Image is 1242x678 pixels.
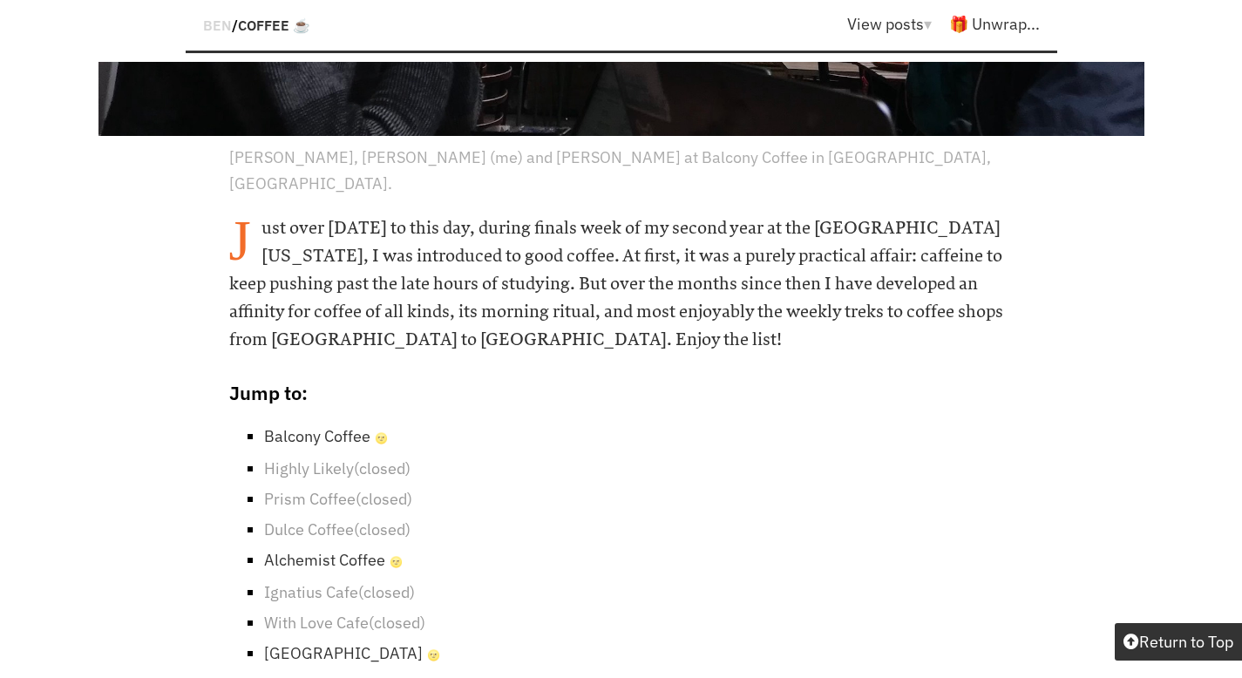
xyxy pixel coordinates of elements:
a: Alchemist Coffee🌝 [264,550,403,570]
span: 🌝 [370,431,388,444]
a: With Love Cafe(closed) [264,613,425,633]
a: BEN [203,17,232,34]
a: [GEOGRAPHIC_DATA]🌝 [264,643,440,663]
span: 🌝 [423,648,440,661]
a: Dulce Coffee(closed) [264,519,411,539]
a: Prism Coffee(closed) [264,489,412,509]
span: ▾ [924,14,932,34]
div: / [203,9,310,41]
a: 🎁 Unwrap... [949,14,1040,34]
a: Ignatius Cafe(closed) [264,582,415,602]
a: Coffee ☕️ [238,17,310,34]
h6: Just over [DATE] to this day, during finals week of my second year at the [GEOGRAPHIC_DATA][US_ST... [229,214,1014,354]
a: Balcony Coffee🌝 [264,426,388,446]
a: Highly Likely(closed) [264,458,411,478]
strong: Jump to: [229,380,308,405]
a: View posts [847,14,949,34]
p: [PERSON_NAME], [PERSON_NAME] (me) and [PERSON_NAME] at Balcony Coffee in [GEOGRAPHIC_DATA], [GEOG... [229,145,1014,197]
button: Return to Top [1115,623,1242,661]
span: 🌝 [385,555,403,568]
